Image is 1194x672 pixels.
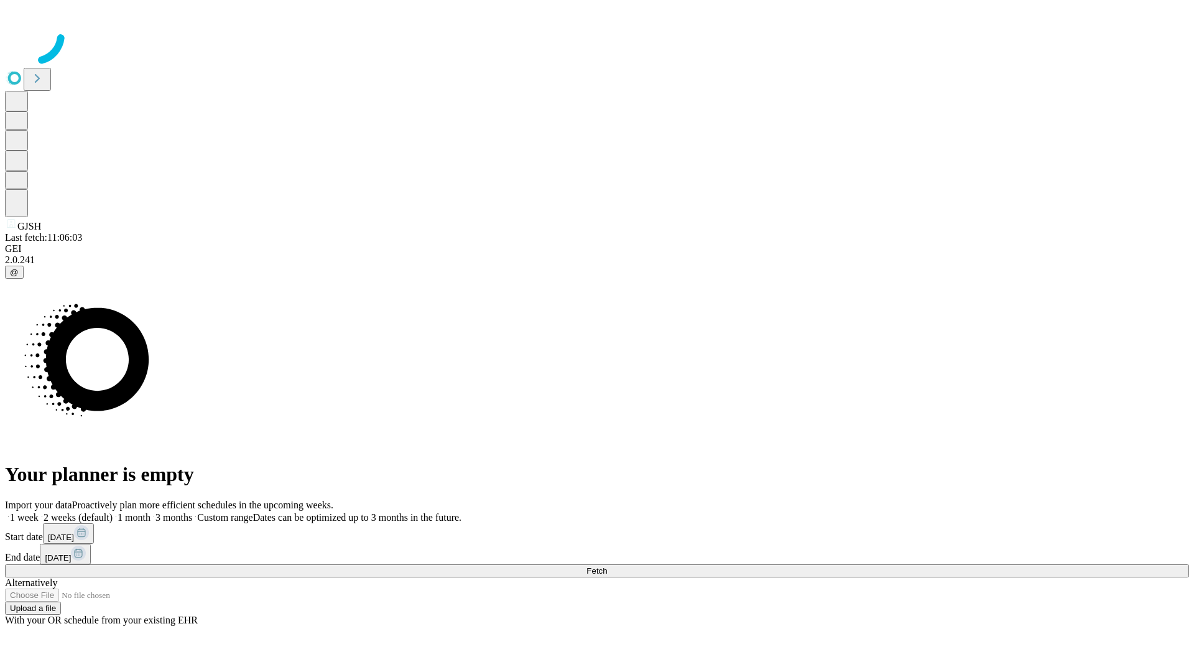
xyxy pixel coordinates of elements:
[17,221,41,231] span: GJSH
[118,512,150,523] span: 1 month
[5,602,61,615] button: Upload a file
[5,577,57,588] span: Alternatively
[5,232,82,243] span: Last fetch: 11:06:03
[5,254,1189,266] div: 2.0.241
[5,523,1189,544] div: Start date
[5,243,1189,254] div: GEI
[43,523,94,544] button: [DATE]
[45,553,71,562] span: [DATE]
[5,500,72,510] span: Import your data
[5,463,1189,486] h1: Your planner is empty
[5,564,1189,577] button: Fetch
[40,544,91,564] button: [DATE]
[5,266,24,279] button: @
[197,512,252,523] span: Custom range
[10,512,39,523] span: 1 week
[155,512,192,523] span: 3 months
[586,566,607,576] span: Fetch
[5,544,1189,564] div: End date
[44,512,113,523] span: 2 weeks (default)
[48,533,74,542] span: [DATE]
[253,512,461,523] span: Dates can be optimized up to 3 months in the future.
[72,500,333,510] span: Proactively plan more efficient schedules in the upcoming weeks.
[10,268,19,277] span: @
[5,615,198,625] span: With your OR schedule from your existing EHR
